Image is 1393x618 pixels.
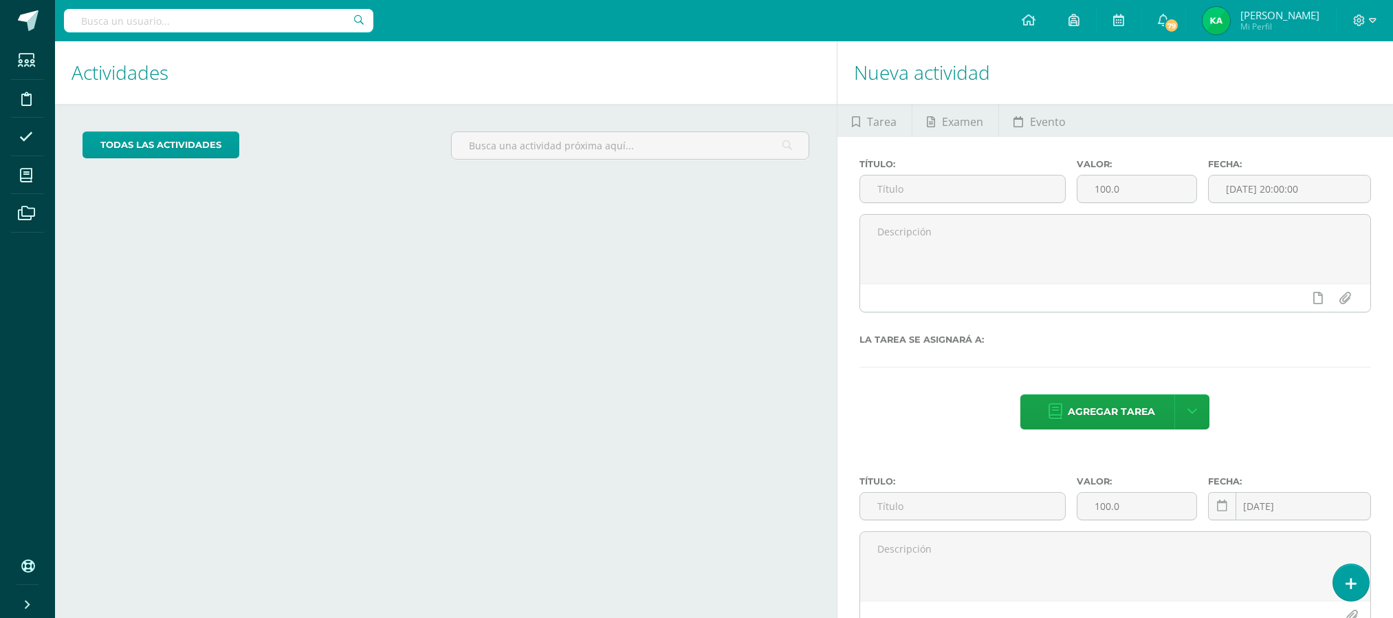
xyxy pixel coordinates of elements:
label: Fecha: [1208,476,1372,487]
label: Valor: [1077,476,1196,487]
img: 8023b044e5fe8d4619e40790d31912b4.png [1203,7,1230,34]
input: Título [860,175,1066,202]
a: Tarea [837,104,912,137]
a: todas las Actividades [83,131,239,158]
input: Fecha de entrega [1209,493,1371,520]
h1: Actividades [72,41,820,104]
span: [PERSON_NAME] [1240,8,1319,22]
label: Título: [859,159,1066,169]
label: Valor: [1077,159,1196,169]
input: Fecha de entrega [1209,175,1371,202]
label: Fecha: [1208,159,1372,169]
a: Evento [999,104,1081,137]
span: Agregar tarea [1068,395,1155,429]
span: 79 [1163,18,1178,33]
a: Examen [912,104,998,137]
input: Busca una actividad próxima aquí... [452,132,808,159]
span: Tarea [867,105,897,138]
span: Examen [942,105,983,138]
input: Busca un usuario... [64,9,373,32]
label: La tarea se asignará a: [859,334,1372,345]
span: Evento [1030,105,1066,138]
input: Puntos máximos [1077,493,1196,520]
label: Título: [859,476,1066,487]
h1: Nueva actividad [854,41,1377,104]
input: Título [860,493,1066,520]
span: Mi Perfil [1240,21,1319,32]
input: Puntos máximos [1077,175,1196,202]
